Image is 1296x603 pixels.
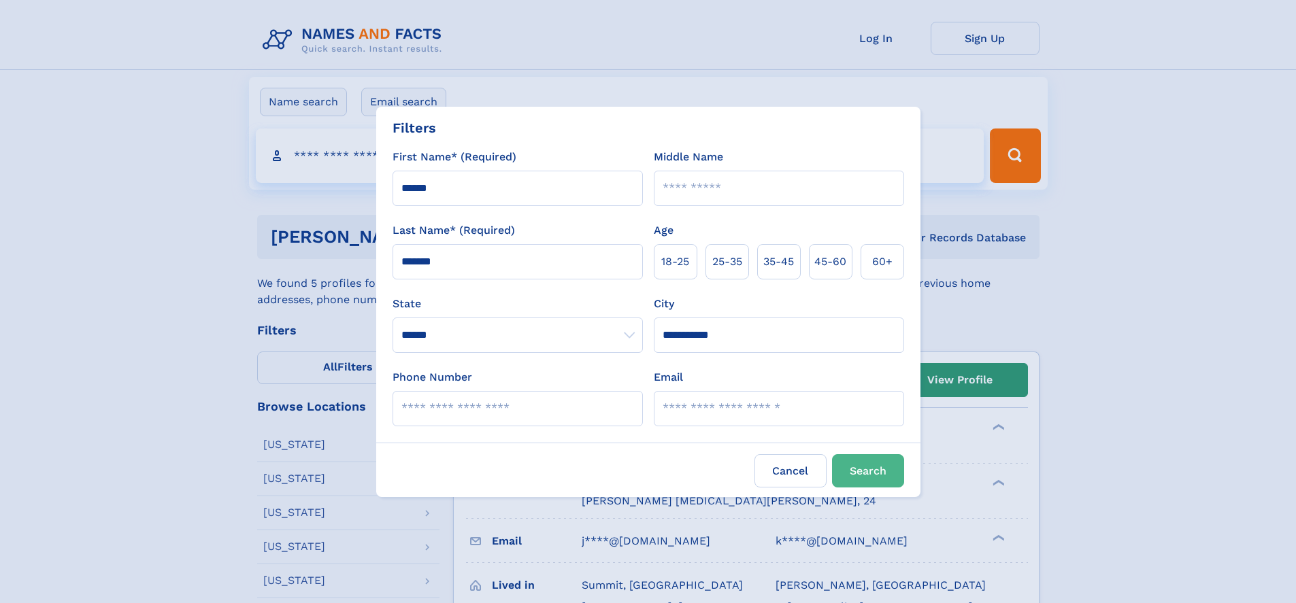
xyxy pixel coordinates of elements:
span: 35‑45 [763,254,794,270]
button: Search [832,454,904,487]
label: Cancel [754,454,827,487]
span: 25‑35 [712,254,742,270]
span: 60+ [872,254,893,270]
label: Phone Number [393,369,472,385]
label: First Name* (Required) [393,149,516,165]
label: Email [654,369,683,385]
div: Filters [393,118,436,138]
label: State [393,296,643,312]
span: 45‑60 [814,254,846,270]
label: Last Name* (Required) [393,222,515,239]
label: City [654,296,674,312]
span: 18‑25 [661,254,689,270]
label: Middle Name [654,149,723,165]
label: Age [654,222,674,239]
